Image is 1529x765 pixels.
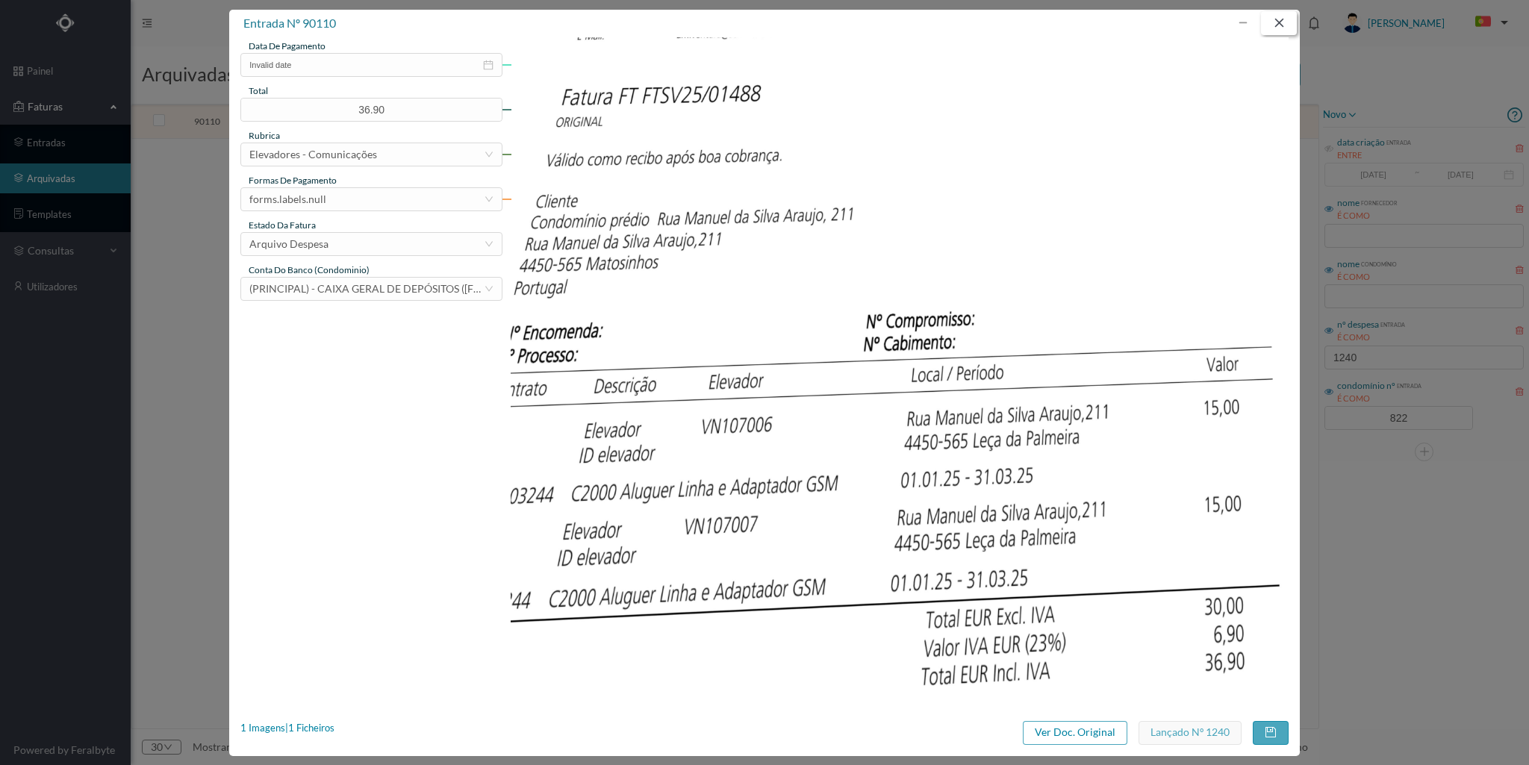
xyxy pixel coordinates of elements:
i: icon: calendar [483,60,493,70]
i: icon: down [485,240,493,249]
i: icon: down [485,195,493,204]
span: entrada nº 90110 [243,16,336,30]
span: data de pagamento [249,40,326,51]
span: conta do banco (condominio) [249,264,370,275]
div: forms.labels.null [249,188,326,210]
span: Formas de Pagamento [249,175,337,186]
button: Lançado nº 1240 [1139,721,1242,745]
span: rubrica [249,130,280,141]
i: icon: down [485,150,493,159]
span: estado da fatura [249,219,316,231]
div: Arquivo Despesa [249,233,328,255]
span: (PRINCIPAL) - CAIXA GERAL DE DEPÓSITOS ([FINANCIAL_ID]) [249,282,545,295]
button: PT [1463,10,1514,34]
div: 1 Imagens | 1 Ficheiros [240,721,334,736]
i: icon: down [485,284,493,293]
div: Elevadores - Comunicações [249,143,377,166]
button: Ver Doc. Original [1023,721,1127,745]
span: total [249,85,268,96]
